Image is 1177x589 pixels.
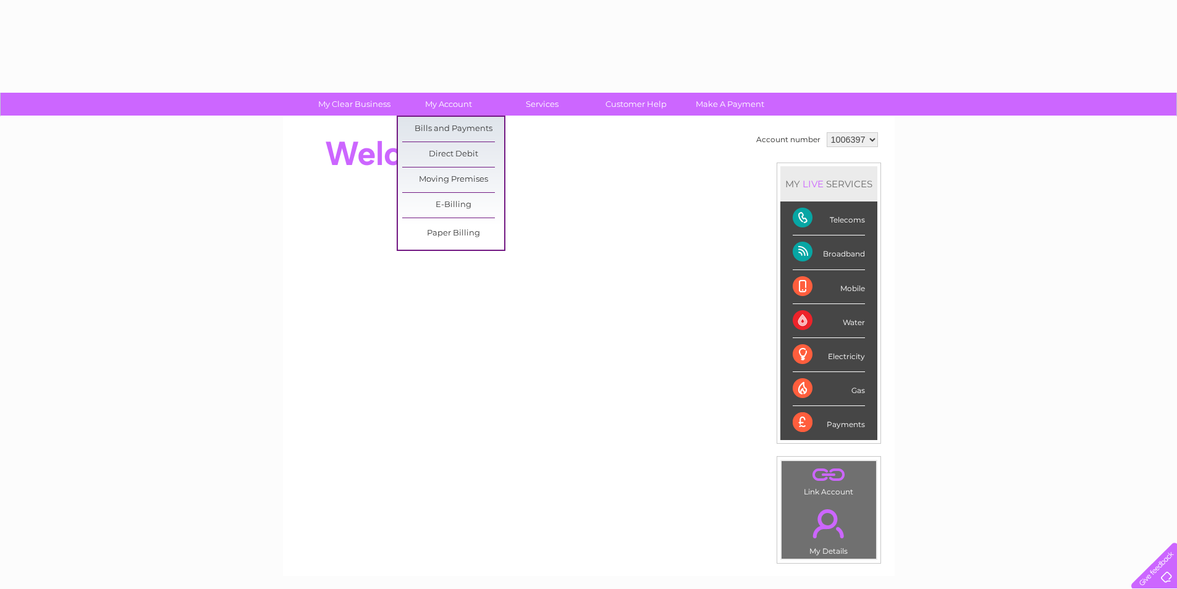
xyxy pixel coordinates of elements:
a: Make A Payment [679,93,781,116]
td: Link Account [781,460,877,499]
div: Electricity [793,338,865,372]
div: Broadband [793,235,865,269]
a: . [785,464,873,486]
div: MY SERVICES [780,166,877,201]
div: Telecoms [793,201,865,235]
a: Paper Billing [402,221,504,246]
a: Services [491,93,593,116]
div: Payments [793,406,865,439]
a: E-Billing [402,193,504,218]
td: My Details [781,499,877,559]
div: Mobile [793,270,865,304]
td: Account number [753,129,824,150]
a: Bills and Payments [402,117,504,142]
a: Customer Help [585,93,687,116]
a: Moving Premises [402,167,504,192]
a: My Account [397,93,499,116]
a: My Clear Business [303,93,405,116]
a: . [785,502,873,545]
div: LIVE [800,178,826,190]
div: Water [793,304,865,338]
div: Gas [793,372,865,406]
a: Direct Debit [402,142,504,167]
